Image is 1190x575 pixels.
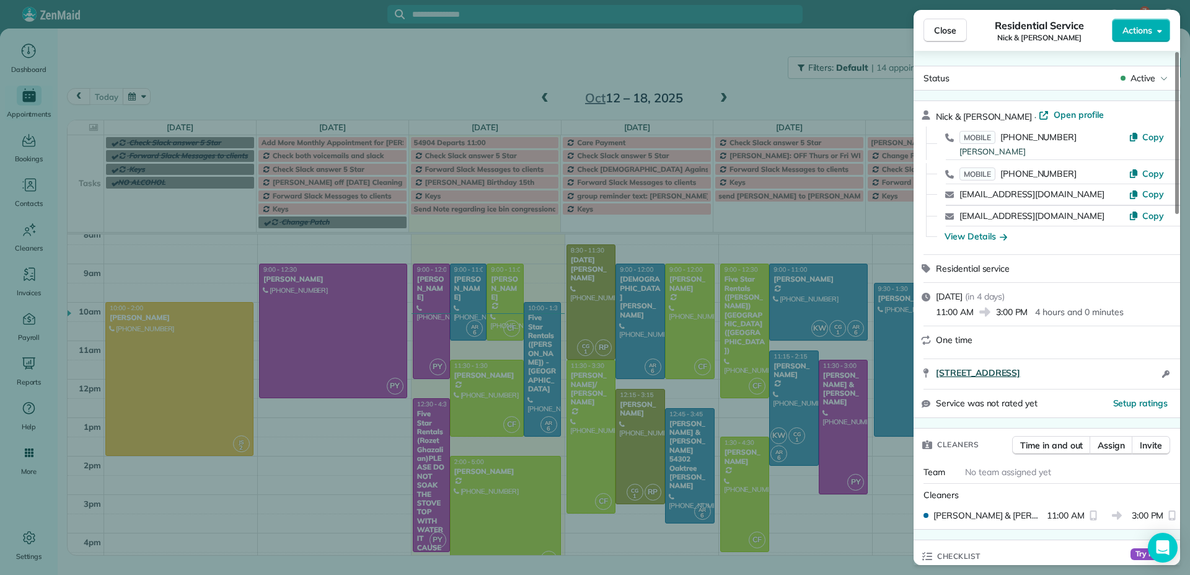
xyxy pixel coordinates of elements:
[936,367,1020,379] span: [STREET_ADDRESS]
[1000,168,1077,179] span: [PHONE_NUMBER]
[923,489,959,501] span: Cleaners
[936,334,972,345] span: One time
[1140,439,1162,452] span: Invite
[1142,210,1164,221] span: Copy
[936,306,974,318] span: 11:00 AM
[996,306,1028,318] span: 3:00 PM
[959,167,995,181] span: MOBILE
[959,167,1077,180] a: MOBILE[PHONE_NUMBER]
[936,263,1010,274] span: Residential service
[997,33,1081,43] span: Nick & [PERSON_NAME]
[1142,168,1164,179] span: Copy
[936,111,1032,122] span: Nick & [PERSON_NAME]
[959,146,1129,158] div: [PERSON_NAME]
[937,550,981,563] span: Checklist
[1098,439,1125,452] span: Assign
[1129,167,1164,180] button: Copy
[959,210,1104,221] a: [EMAIL_ADDRESS][DOMAIN_NAME]
[1142,131,1164,143] span: Copy
[1090,436,1133,455] button: Assign
[1129,188,1164,200] button: Copy
[959,189,1104,200] a: [EMAIL_ADDRESS][DOMAIN_NAME]
[1020,439,1083,452] span: Time in and out
[959,131,995,144] span: MOBILE
[1035,306,1123,318] p: 4 hours and 0 minutes
[934,24,956,37] span: Close
[1130,72,1155,84] span: Active
[965,291,1005,302] span: ( in 4 days )
[937,439,979,451] span: Cleaners
[1129,210,1164,222] button: Copy
[1113,398,1168,409] span: Setup ratings
[923,19,967,42] button: Close
[936,367,1158,379] a: [STREET_ADDRESS]
[1129,131,1164,143] button: Copy
[1113,397,1168,409] button: Setup ratings
[1054,109,1104,121] span: Open profile
[995,18,1083,33] span: Residential Service
[923,73,950,84] span: Status
[945,230,1007,243] button: View Details
[1047,509,1085,522] span: 11:00 AM
[1000,131,1077,143] span: [PHONE_NUMBER]
[959,131,1077,143] a: MOBILE[PHONE_NUMBER]
[965,466,1051,478] span: No team assigned yet
[936,291,963,302] span: [DATE]
[936,397,1038,410] span: Service was not rated yet
[1130,548,1170,561] span: Try Now
[1132,436,1170,455] button: Invite
[1148,533,1178,563] div: Open Intercom Messenger
[1122,24,1152,37] span: Actions
[1132,509,1164,522] span: 3:00 PM
[923,466,945,478] span: Team
[1142,189,1164,200] span: Copy
[933,509,1042,522] span: [PERSON_NAME] & [PERSON_NAME] [PERSON_NAME]
[1032,112,1039,122] span: ·
[1158,367,1173,381] button: Open access information
[1039,109,1104,121] a: Open profile
[1012,436,1091,455] button: Time in and out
